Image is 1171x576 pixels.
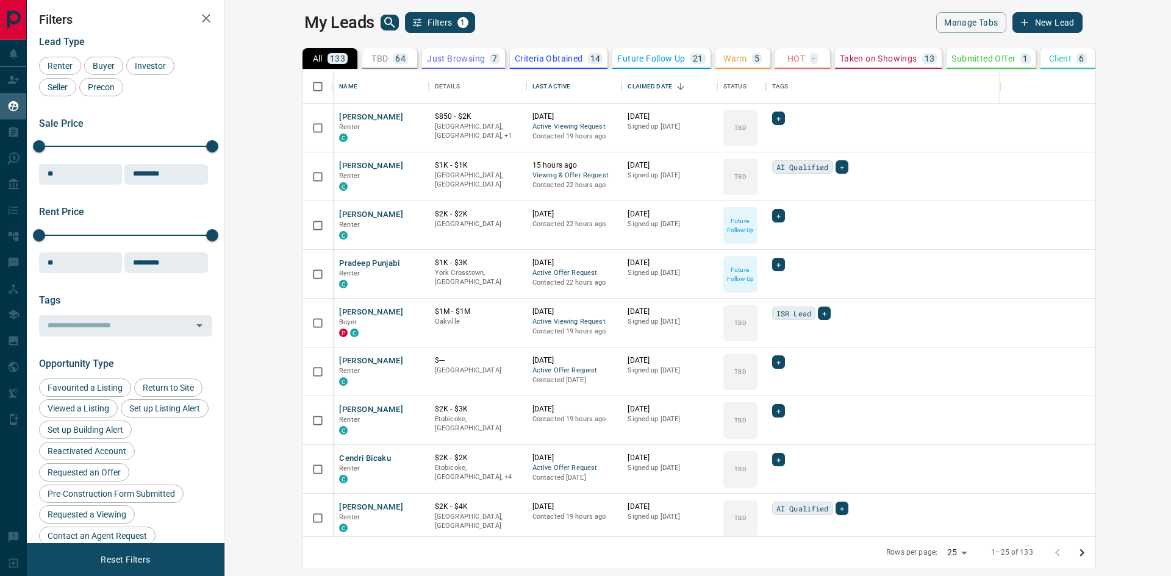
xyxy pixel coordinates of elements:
p: [DATE] [532,112,616,122]
button: Manage Tabs [936,12,1006,33]
div: Investor [126,57,174,75]
div: condos.ca [339,475,348,483]
div: Name [339,69,357,104]
span: Rent Price [39,206,84,218]
p: [DATE] [628,112,711,122]
div: Precon [79,78,123,96]
span: Contact an Agent Request [43,531,151,541]
button: [PERSON_NAME] [339,404,403,416]
div: Renter [39,57,81,75]
p: Signed up [DATE] [628,512,711,522]
div: + [818,307,831,320]
p: Taken on Showings [840,54,917,63]
p: - [812,54,815,63]
span: + [822,307,826,319]
div: condos.ca [339,426,348,435]
div: + [772,112,785,125]
button: Pradeep Punjabi [339,258,399,269]
p: North York, West End, Midtown | Central, Toronto [435,463,520,482]
p: Signed up [DATE] [628,317,711,327]
p: 1 [1023,54,1028,63]
div: Buyer [84,57,123,75]
p: Submitted Offer [951,54,1015,63]
p: TBD [734,318,746,327]
span: Renter [339,269,360,277]
span: Renter [339,367,360,375]
button: [PERSON_NAME] [339,112,403,123]
div: Pre-Construction Form Submitted [39,485,184,503]
span: Reactivated Account [43,446,131,456]
div: Reactivated Account [39,442,135,460]
p: Future Follow Up [725,265,756,283]
div: Set up Building Alert [39,421,132,439]
p: TBD [734,513,746,522]
span: + [840,161,844,173]
span: Renter [339,123,360,131]
span: Renter [43,61,77,71]
p: Signed up [DATE] [628,219,711,229]
p: [DATE] [532,307,616,317]
p: [DATE] [532,404,616,414]
div: Requested an Offer [39,463,129,482]
p: [DATE] [532,258,616,268]
button: Sort [672,78,689,95]
span: Investor [131,61,170,71]
div: 25 [942,544,972,561]
p: Contacted [DATE] [532,473,616,483]
p: 6 [1079,54,1084,63]
div: + [836,160,848,174]
p: Rows per page: [886,547,937,558]
div: Return to Site [134,379,202,397]
span: Buyer [339,318,357,326]
div: Status [717,69,766,104]
p: 7 [492,54,497,63]
p: [DATE] [532,209,616,219]
span: Lead Type [39,36,85,48]
p: Contacted 19 hours ago [532,327,616,336]
div: + [772,209,785,222]
div: Contact an Agent Request [39,527,156,545]
span: Requested an Offer [43,468,125,477]
p: [DATE] [628,160,711,171]
span: Renter [339,172,360,180]
span: Opportunity Type [39,358,114,369]
div: Requested a Viewing [39,505,135,524]
div: + [772,355,785,369]
div: Claimed Date [621,69,717,104]
p: TBD [734,416,746,425]
p: 1–25 of 133 [991,547,1033,558]
button: [PERSON_NAME] [339,209,403,221]
p: $2K - $3K [435,404,520,414]
h2: Filters [39,12,212,27]
span: Renter [339,221,360,229]
span: + [776,258,781,271]
p: Just Browsing [427,54,485,63]
p: Oakville [435,317,520,327]
p: [GEOGRAPHIC_DATA] [435,219,520,229]
p: [GEOGRAPHIC_DATA], [GEOGRAPHIC_DATA] [435,171,520,190]
p: Signed up [DATE] [628,366,711,375]
div: condos.ca [339,231,348,240]
p: Signed up [DATE] [628,268,711,278]
p: 15 hours ago [532,160,616,171]
span: + [776,356,781,368]
span: Active Offer Request [532,366,616,376]
p: [DATE] [532,502,616,512]
div: + [772,258,785,271]
p: [DATE] [628,502,711,512]
span: + [776,405,781,417]
div: Details [435,69,460,104]
span: Renter [339,464,360,472]
span: Favourited a Listing [43,383,127,393]
button: Reset Filters [93,549,158,570]
button: Cendri Bicaku [339,453,391,464]
span: Active Viewing Request [532,317,616,327]
span: + [776,453,781,466]
button: Filters1 [405,12,475,33]
p: [DATE] [628,404,711,414]
p: $2K - $4K [435,502,520,512]
div: condos.ca [339,377,348,386]
span: Buyer [88,61,119,71]
span: Set up Listing Alert [125,404,204,413]
div: Set up Listing Alert [121,399,209,418]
